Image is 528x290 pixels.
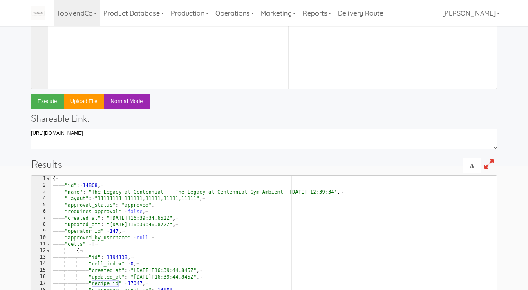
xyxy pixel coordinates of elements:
[31,280,51,287] div: 17
[31,208,51,215] div: 6
[31,195,51,202] div: 4
[31,158,497,170] h1: Results
[31,129,497,149] textarea: [URL][DOMAIN_NAME]
[31,6,45,20] img: Micromart
[31,241,51,248] div: 11
[64,94,104,109] button: Upload file
[31,228,51,234] div: 9
[31,254,51,261] div: 13
[31,267,51,274] div: 15
[31,274,51,280] div: 16
[104,94,150,109] button: Normal Mode
[31,189,51,195] div: 3
[31,221,51,228] div: 8
[31,234,51,241] div: 10
[31,202,51,208] div: 5
[31,94,64,109] button: Execute
[31,182,51,189] div: 2
[31,261,51,267] div: 14
[31,248,51,254] div: 12
[31,113,497,124] h4: Shareable Link:
[31,215,51,221] div: 7
[31,176,51,182] div: 1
